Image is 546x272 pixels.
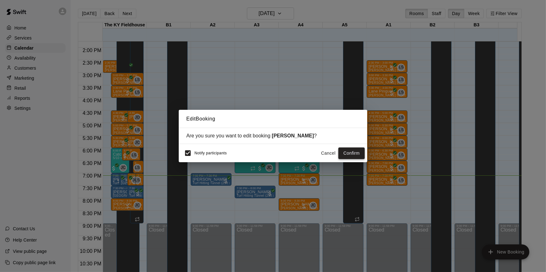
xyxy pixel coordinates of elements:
[318,147,338,159] button: Cancel
[194,151,227,156] span: Notify participants
[272,133,314,138] strong: [PERSON_NAME]
[179,110,367,128] h2: Edit Booking
[186,133,360,139] div: Are you sure you want to edit booking ?
[338,147,365,159] button: Confirm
